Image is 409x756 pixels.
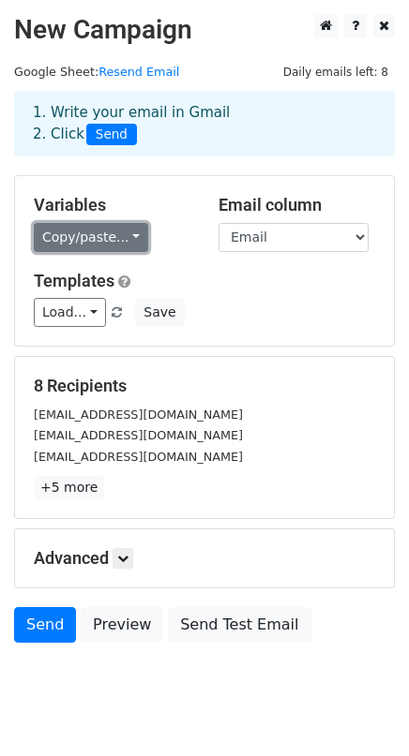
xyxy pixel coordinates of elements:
iframe: Chat Widget [315,666,409,756]
a: Send Test Email [168,607,311,643]
small: [EMAIL_ADDRESS][DOMAIN_NAME] [34,428,243,442]
a: Templates [34,271,114,290]
button: Save [135,298,184,327]
h5: 8 Recipients [34,376,375,396]
h5: Variables [34,195,190,215]
small: [EMAIL_ADDRESS][DOMAIN_NAME] [34,408,243,422]
h2: New Campaign [14,14,395,46]
h5: Email column [219,195,375,215]
a: Daily emails left: 8 [277,65,395,79]
a: +5 more [34,476,104,499]
span: Daily emails left: 8 [277,62,395,82]
a: Copy/paste... [34,223,148,252]
a: Send [14,607,76,643]
div: 1. Write your email in Gmail 2. Click [19,102,390,145]
a: Resend Email [98,65,179,79]
a: Preview [81,607,163,643]
h5: Advanced [34,548,375,569]
span: Send [86,124,137,146]
a: Load... [34,298,106,327]
small: [EMAIL_ADDRESS][DOMAIN_NAME] [34,450,243,464]
small: Google Sheet: [14,65,179,79]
